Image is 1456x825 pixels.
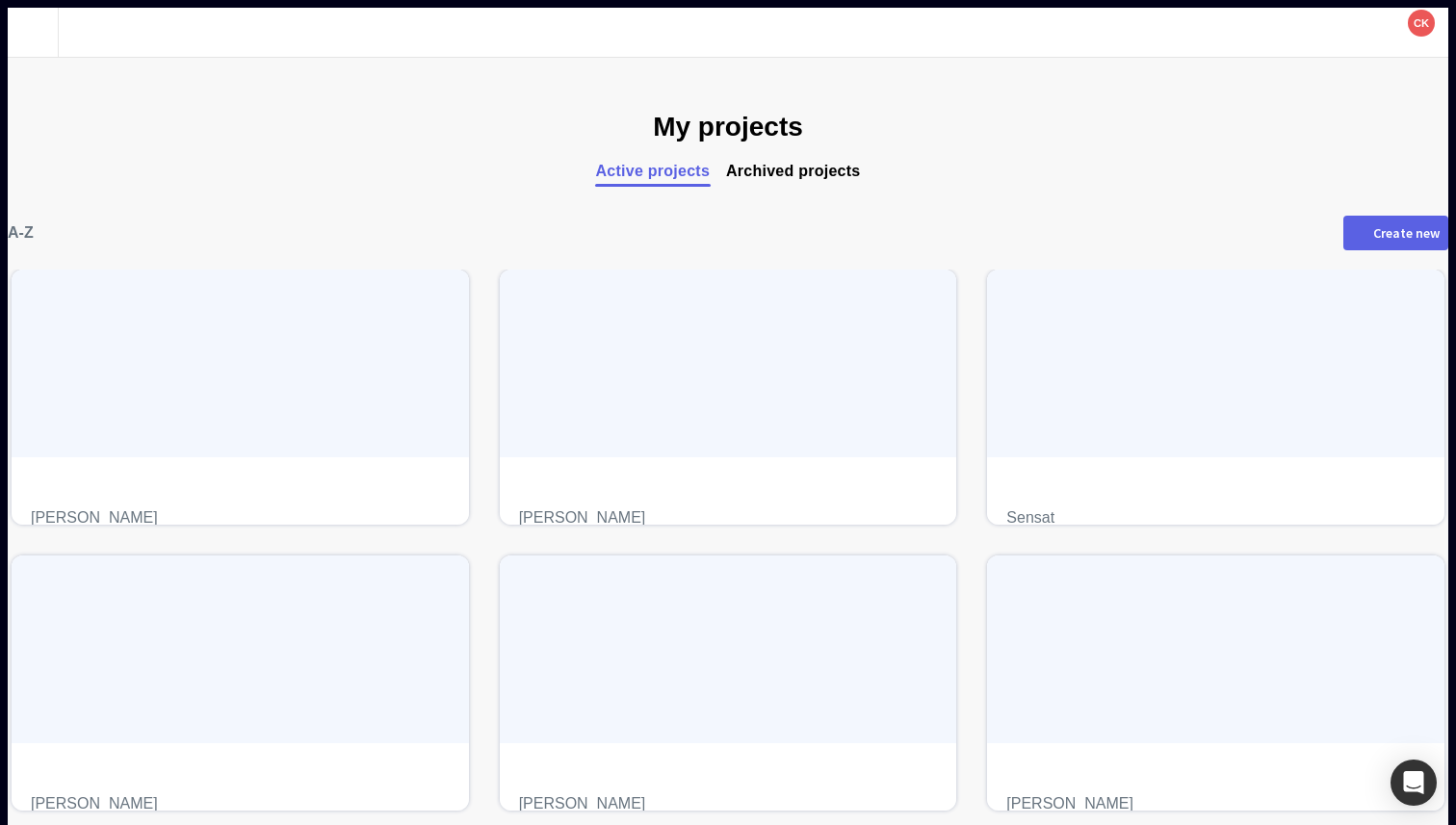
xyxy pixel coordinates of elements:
[8,224,34,242] div: A-Z
[1006,508,1425,527] span: Sensat
[519,794,938,812] span: [PERSON_NAME]
[1343,216,1448,250] button: Create new
[31,508,450,527] span: [PERSON_NAME]
[595,162,710,180] span: Active projects
[519,508,938,527] span: [PERSON_NAME]
[1373,226,1440,240] div: Create new
[726,162,861,180] span: Archived projects
[1006,794,1425,812] span: [PERSON_NAME]
[653,112,803,142] h1: My projects
[31,794,450,812] span: [PERSON_NAME]
[1391,760,1437,806] div: Open Intercom Messenger
[15,13,50,48] img: sensat
[1414,17,1429,29] text: CK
